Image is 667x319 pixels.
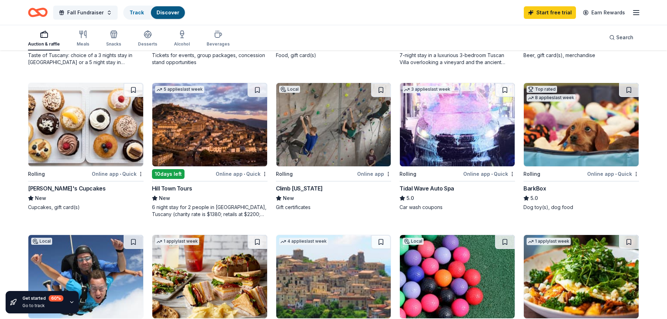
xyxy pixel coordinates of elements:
a: Image for Tidal Wave Auto Spa3 applieslast weekRollingOnline app•QuickTidal Wave Auto Spa5.0Car w... [399,83,515,211]
button: Search [604,30,639,44]
div: Gift certificates [276,204,391,211]
img: Image for JG Villas [276,235,391,318]
span: 5.0 [407,194,414,202]
div: Cupcakes, gift card(s) [28,204,144,211]
div: Car wash coupons [399,204,515,211]
span: Search [616,33,633,42]
button: Auction & raffle [28,27,60,50]
span: 5.0 [530,194,538,202]
div: 3 applies last week [403,86,452,93]
div: 4 applies last week [279,238,328,245]
div: Rolling [276,170,293,178]
div: Beverages [207,41,230,47]
div: Hill Town Tours [152,184,192,193]
span: • [615,171,617,177]
div: Rolling [28,170,45,178]
div: Online app Quick [216,169,268,178]
span: • [244,171,245,177]
button: Snacks [106,27,121,50]
img: Image for Climb Iowa [276,83,391,166]
div: Local [31,238,52,245]
div: Alcohol [174,41,190,47]
div: BarkBox [523,184,546,193]
div: Desserts [138,41,157,47]
div: Go to track [22,303,63,308]
button: Alcohol [174,27,190,50]
a: Earn Rewards [579,6,629,19]
div: 7-night stay in a luxurious 3-bedroom Tuscan Villa overlooking a vineyard and the ancient walled ... [399,52,515,66]
div: Snacks [106,41,121,47]
div: 1 apply last week [527,238,571,245]
a: Home [28,4,48,21]
div: Top rated [527,86,557,93]
button: Meals [77,27,89,50]
a: Image for Molly's CupcakesRollingOnline app•Quick[PERSON_NAME]'s CupcakesNewCupcakes, gift card(s) [28,83,144,211]
div: Climb [US_STATE] [276,184,323,193]
a: Image for Hill Town Tours 5 applieslast week10days leftOnline app•QuickHill Town ToursNew6 night ... [152,83,268,218]
img: Image for McAlister's Deli [152,235,267,318]
div: Tidal Wave Auto Spa [399,184,454,193]
img: Image for Hill Town Tours [152,83,267,166]
a: Start free trial [524,6,576,19]
div: 5 applies last week [155,86,204,93]
button: Beverages [207,27,230,50]
div: Online app Quick [587,169,639,178]
a: Image for Climb IowaLocalRollingOnline appClimb [US_STATE]NewGift certificates [276,83,391,211]
button: TrackDiscover [123,6,186,20]
div: Online app Quick [92,169,144,178]
div: Tickets for events, group packages, concession stand opportunities [152,52,268,66]
div: Local [279,86,300,93]
div: [PERSON_NAME]'s Cupcakes [28,184,105,193]
div: Dog toy(s), dog food [523,204,639,211]
div: Local [403,238,424,245]
div: Taste of Tuscany: choice of a 3 nights stay in [GEOGRAPHIC_DATA] or a 5 night stay in [GEOGRAPHIC... [28,52,144,66]
span: New [35,194,46,202]
div: 1 apply last week [155,238,199,245]
span: New [283,194,294,202]
div: Rolling [523,170,540,178]
div: Online app [357,169,391,178]
button: Desserts [138,27,157,50]
a: Track [130,9,144,15]
span: Fall Fundraiser [67,8,104,17]
span: • [120,171,121,177]
a: Image for BarkBoxTop rated8 applieslast weekRollingOnline app•QuickBarkBox5.0Dog toy(s), dog food [523,83,639,211]
div: Get started [22,295,63,301]
a: Discover [157,9,179,15]
div: 10 days left [152,169,185,179]
img: Image for First Watch [524,235,639,318]
img: Image for Toad Valley Golf Course [400,235,515,318]
div: Beer, gift card(s), merchandise [523,52,639,59]
div: 8 applies last week [527,94,576,102]
img: Image for Molly's Cupcakes [28,83,143,166]
div: 60 % [49,295,63,301]
div: Food, gift card(s) [276,52,391,59]
span: New [159,194,170,202]
img: Image for Tidal Wave Auto Spa [400,83,515,166]
span: • [491,171,493,177]
div: 6 night stay for 2 people in [GEOGRAPHIC_DATA], Tuscany (charity rate is $1380; retails at $2200;... [152,204,268,218]
div: Meals [77,41,89,47]
div: Rolling [399,170,416,178]
img: Image for BarkBox [524,83,639,166]
div: Auction & raffle [28,41,60,47]
button: Fall Fundraiser [53,6,118,20]
div: Online app Quick [463,169,515,178]
img: Image for Des Moines Skydivers [28,235,143,318]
